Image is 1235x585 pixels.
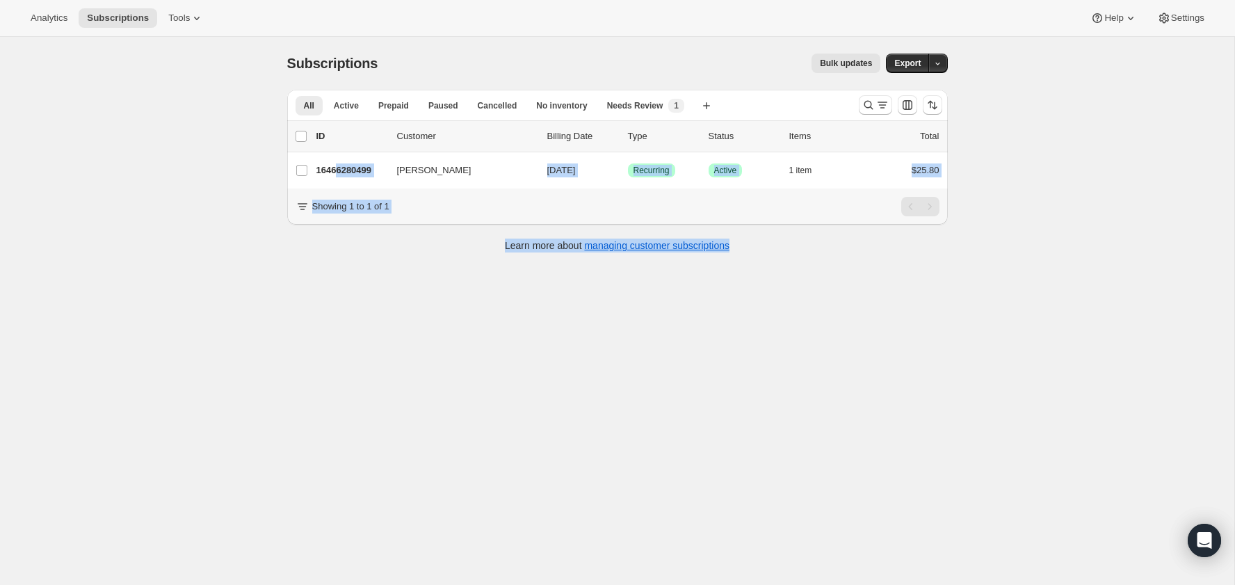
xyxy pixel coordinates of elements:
[820,58,872,69] span: Bulk updates
[389,159,528,182] button: [PERSON_NAME]
[607,100,663,111] span: Needs Review
[547,129,617,143] p: Billing Date
[478,100,517,111] span: Cancelled
[547,165,576,175] span: [DATE]
[789,165,812,176] span: 1 item
[714,165,737,176] span: Active
[1082,8,1145,28] button: Help
[674,100,679,111] span: 1
[160,8,212,28] button: Tools
[168,13,190,24] span: Tools
[898,95,917,115] button: Customize table column order and visibility
[859,95,892,115] button: Search and filter results
[397,129,536,143] p: Customer
[287,56,378,71] span: Subscriptions
[633,165,670,176] span: Recurring
[920,129,939,143] p: Total
[886,54,929,73] button: Export
[79,8,157,28] button: Subscriptions
[428,100,458,111] span: Paused
[304,100,314,111] span: All
[536,100,587,111] span: No inventory
[812,54,880,73] button: Bulk updates
[584,240,729,251] a: managing customer subscriptions
[397,163,471,177] span: [PERSON_NAME]
[1104,13,1123,24] span: Help
[316,161,939,180] div: 16466280499[PERSON_NAME][DATE]SuccessRecurringSuccessActive1 item$25.80
[628,129,697,143] div: Type
[1171,13,1204,24] span: Settings
[923,95,942,115] button: Sort the results
[695,96,718,115] button: Create new view
[901,197,939,216] nav: Pagination
[87,13,149,24] span: Subscriptions
[316,163,386,177] p: 16466280499
[789,129,859,143] div: Items
[912,165,939,175] span: $25.80
[316,129,386,143] p: ID
[1149,8,1213,28] button: Settings
[894,58,921,69] span: Export
[789,161,828,180] button: 1 item
[378,100,409,111] span: Prepaid
[1188,524,1221,557] div: Open Intercom Messenger
[316,129,939,143] div: IDCustomerBilling DateTypeStatusItemsTotal
[334,100,359,111] span: Active
[22,8,76,28] button: Analytics
[505,239,729,253] p: Learn more about
[709,129,778,143] p: Status
[31,13,67,24] span: Analytics
[312,200,389,214] p: Showing 1 to 1 of 1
